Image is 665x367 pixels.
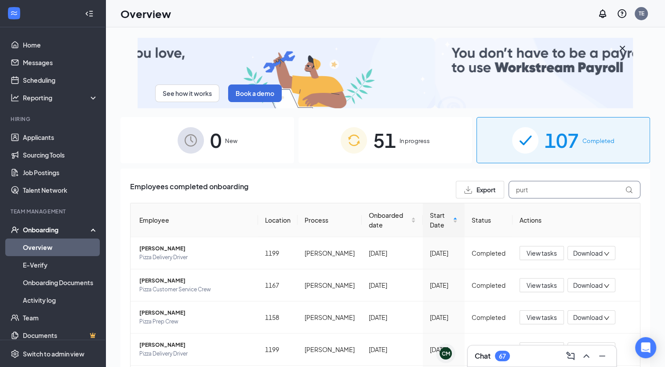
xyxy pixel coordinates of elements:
span: 0 [210,125,222,155]
button: View tasks [520,278,564,292]
td: 1199 [258,237,298,269]
a: DocumentsCrown [23,327,98,344]
h1: Overview [120,6,171,21]
span: down [603,283,610,289]
svg: Cross [617,43,628,54]
a: Applicants [23,128,98,146]
button: See how it works [155,84,219,102]
th: Actions [512,203,640,237]
span: 51 [373,125,396,155]
div: [DATE] [369,312,416,322]
span: [PERSON_NAME] [139,341,251,349]
button: Export [456,181,504,198]
span: View tasks [527,312,557,322]
span: Export [476,187,496,193]
a: Onboarding Documents [23,274,98,291]
h3: Chat [475,351,491,361]
svg: Analysis [11,93,19,102]
span: Pizza Customer Service Crew [139,285,251,294]
th: Process [298,203,362,237]
button: ComposeMessage [563,349,578,363]
td: 1158 [258,301,298,334]
span: In progress [400,136,430,145]
span: Pizza Delivery Driver [139,349,251,358]
button: Book a demo [228,84,282,102]
div: TE [639,10,644,17]
td: 1167 [258,269,298,301]
div: [DATE] [369,248,416,258]
input: Search by Name, Job Posting, or Process [509,181,640,198]
img: payroll-small.gif [138,38,633,108]
svg: Settings [11,349,19,358]
div: [DATE] [430,312,458,322]
th: Status [465,203,512,237]
span: down [603,251,610,257]
a: Scheduling [23,71,98,89]
button: ChevronUp [579,349,593,363]
th: Employee [131,203,258,237]
button: View tasks [520,342,564,356]
svg: Collapse [85,9,94,18]
span: Pizza Delivery Driver [139,253,251,262]
span: Start Date [430,210,451,230]
span: [PERSON_NAME] [139,276,251,285]
button: Minimize [595,349,609,363]
span: View tasks [527,248,557,258]
a: Overview [23,239,98,256]
a: Home [23,36,98,54]
div: 67 [499,352,506,360]
div: Reporting [23,93,98,102]
td: [PERSON_NAME] [298,269,362,301]
div: Hiring [11,115,96,123]
span: View tasks [527,280,557,290]
span: Download [573,313,603,322]
span: Employees completed onboarding [130,181,248,198]
a: Messages [23,54,98,71]
a: Job Postings [23,164,98,181]
a: Activity log [23,291,98,309]
a: Sourcing Tools [23,146,98,164]
th: Onboarded date [362,203,423,237]
td: [PERSON_NAME] [298,237,362,269]
div: Team Management [11,208,96,215]
div: CM [442,350,450,357]
span: Completed [582,136,614,145]
div: Completed [472,345,505,354]
div: Completed [472,248,505,258]
th: Location [258,203,298,237]
button: View tasks [520,310,564,324]
td: [PERSON_NAME] [298,301,362,334]
span: Pizza Prep Crew [139,317,251,326]
span: View tasks [527,345,557,354]
div: Onboarding [23,225,91,234]
svg: ComposeMessage [565,351,576,361]
div: Switch to admin view [23,349,84,358]
button: View tasks [520,246,564,260]
span: Download [573,249,603,258]
a: Team [23,309,98,327]
td: 1199 [258,334,298,366]
svg: QuestionInfo [617,8,627,19]
svg: ChevronUp [581,351,592,361]
div: Open Intercom Messenger [635,337,656,358]
div: [DATE] [369,345,416,354]
div: [DATE] [369,280,416,290]
span: Download [573,281,603,290]
span: 107 [545,125,579,155]
span: New [225,136,237,145]
svg: UserCheck [11,225,19,234]
svg: Notifications [597,8,608,19]
div: [DATE] [430,280,458,290]
div: Completed [472,280,505,290]
div: [DATE] [430,345,458,354]
svg: WorkstreamLogo [10,9,18,18]
a: Talent Network [23,181,98,199]
span: [PERSON_NAME] [139,244,251,253]
svg: Minimize [597,351,607,361]
span: Onboarded date [369,210,409,230]
span: down [603,315,610,321]
span: [PERSON_NAME] [139,308,251,317]
div: [DATE] [430,248,458,258]
td: [PERSON_NAME] [298,334,362,366]
div: Completed [472,312,505,322]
